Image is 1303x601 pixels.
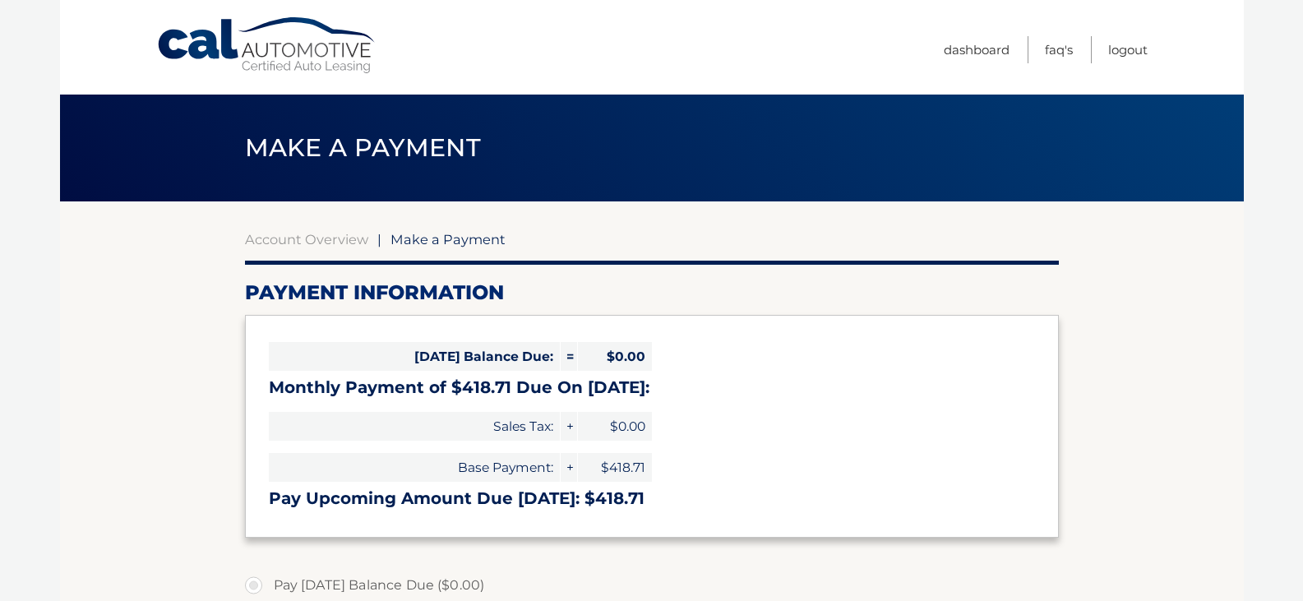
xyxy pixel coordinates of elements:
[561,342,577,371] span: =
[944,36,1010,63] a: Dashboard
[245,280,1059,305] h2: Payment Information
[269,453,560,482] span: Base Payment:
[377,231,381,247] span: |
[578,412,652,441] span: $0.00
[561,412,577,441] span: +
[245,132,481,163] span: Make a Payment
[578,342,652,371] span: $0.00
[1045,36,1073,63] a: FAQ's
[245,231,368,247] a: Account Overview
[561,453,577,482] span: +
[269,488,1035,509] h3: Pay Upcoming Amount Due [DATE]: $418.71
[390,231,506,247] span: Make a Payment
[269,377,1035,398] h3: Monthly Payment of $418.71 Due On [DATE]:
[156,16,378,75] a: Cal Automotive
[578,453,652,482] span: $418.71
[1108,36,1148,63] a: Logout
[269,342,560,371] span: [DATE] Balance Due:
[269,412,560,441] span: Sales Tax:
